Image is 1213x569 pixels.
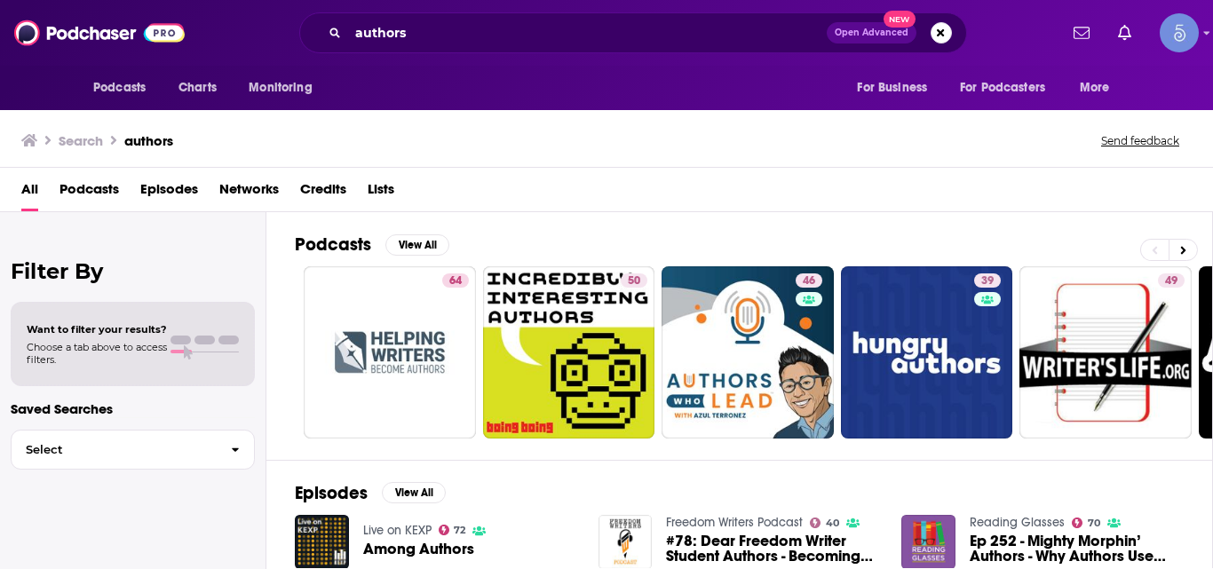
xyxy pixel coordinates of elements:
button: Select [11,430,255,470]
button: Send feedback [1096,133,1185,148]
h3: Search [59,132,103,149]
a: 49 [1019,266,1192,439]
span: 72 [454,526,465,534]
p: Saved Searches [11,400,255,417]
a: 39 [841,266,1013,439]
div: Search podcasts, credits, & more... [299,12,967,53]
a: All [21,175,38,211]
span: Podcasts [93,75,146,100]
a: 50 [483,266,655,439]
img: Among Authors [295,515,349,569]
button: Show profile menu [1160,13,1199,52]
a: Credits [300,175,346,211]
span: Charts [178,75,217,100]
button: open menu [236,71,335,105]
img: #78: Dear Freedom Writer Student Authors - Becoming Authors [599,515,653,569]
a: 49 [1158,273,1185,288]
a: Networks [219,175,279,211]
a: Live on KEXP [363,523,432,538]
a: 64 [442,273,469,288]
span: 70 [1088,519,1100,527]
a: 72 [439,525,466,535]
span: 46 [803,273,815,290]
span: Open Advanced [835,28,908,37]
span: 49 [1165,273,1177,290]
a: Charts [167,71,227,105]
span: New [884,11,916,28]
img: Podchaser - Follow, Share and Rate Podcasts [14,16,185,50]
button: View All [385,234,449,256]
button: open menu [948,71,1071,105]
span: 50 [628,273,640,290]
span: More [1080,75,1110,100]
a: PodcastsView All [295,233,449,256]
h2: Episodes [295,482,368,504]
a: Ep 252 - Mighty Morphin’ Authors - Why Authors Use Pen Names [970,533,1184,564]
button: View All [382,482,446,503]
input: Search podcasts, credits, & more... [348,19,827,47]
a: Podcasts [59,175,119,211]
a: 70 [1072,518,1100,528]
a: Episodes [140,175,198,211]
span: For Podcasters [960,75,1045,100]
button: open menu [1067,71,1132,105]
a: 46 [796,273,822,288]
span: For Business [857,75,927,100]
span: Monitoring [249,75,312,100]
a: 64 [304,266,476,439]
a: EpisodesView All [295,482,446,504]
span: Choose a tab above to access filters. [27,341,167,366]
h3: authors [124,132,173,149]
a: Show notifications dropdown [1066,18,1097,48]
img: Ep 252 - Mighty Morphin’ Authors - Why Authors Use Pen Names [901,515,955,569]
span: 64 [449,273,462,290]
span: 39 [981,273,994,290]
span: 40 [826,519,839,527]
h2: Podcasts [295,233,371,256]
button: open menu [81,71,169,105]
a: Among Authors [363,541,474,557]
button: Open AdvancedNew [827,22,916,43]
a: Reading Glasses [970,515,1065,530]
span: Logged in as Spiral5-G1 [1160,13,1199,52]
span: Want to filter your results? [27,323,167,336]
span: Select [12,444,217,455]
a: 50 [621,273,647,288]
h2: Filter By [11,258,255,284]
a: 39 [974,273,1001,288]
button: open menu [844,71,949,105]
img: User Profile [1160,13,1199,52]
a: Freedom Writers Podcast [666,515,803,530]
a: Show notifications dropdown [1111,18,1138,48]
a: Lists [368,175,394,211]
a: 46 [662,266,834,439]
a: #78: Dear Freedom Writer Student Authors - Becoming Authors [666,533,880,564]
a: 40 [810,518,839,528]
